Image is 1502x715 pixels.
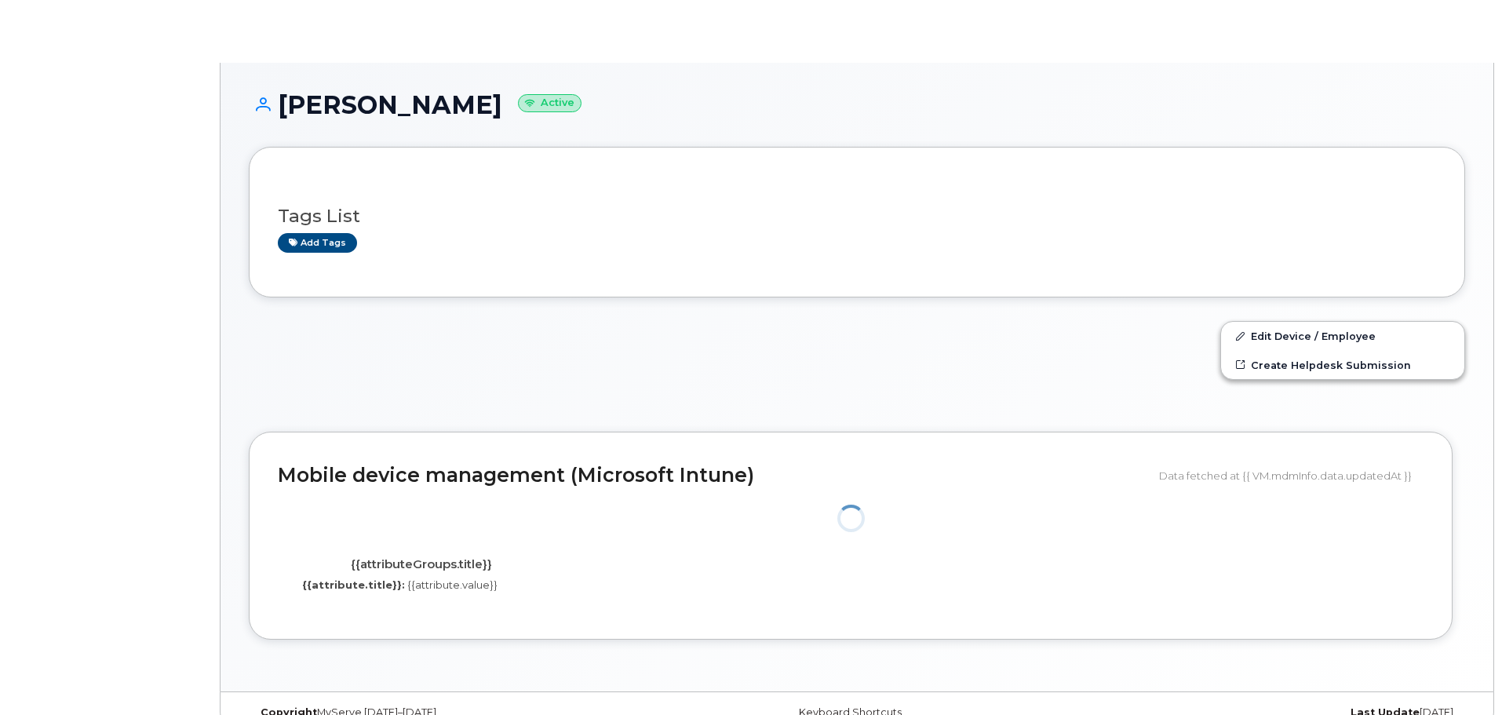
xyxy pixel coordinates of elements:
span: {{attribute.value}} [407,578,498,591]
a: Add tags [278,233,357,253]
div: Data fetched at {{ VM.mdmInfo.data.updatedAt }} [1159,461,1424,491]
small: Active [518,94,581,112]
label: {{attribute.title}}: [302,578,405,593]
h2: Mobile device management (Microsoft Intune) [278,465,1147,487]
h4: {{attributeGroups.title}} [290,558,552,571]
a: Edit Device / Employee [1221,322,1464,350]
a: Create Helpdesk Submission [1221,351,1464,379]
h3: Tags List [278,206,1436,226]
h1: [PERSON_NAME] [249,91,1465,119]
